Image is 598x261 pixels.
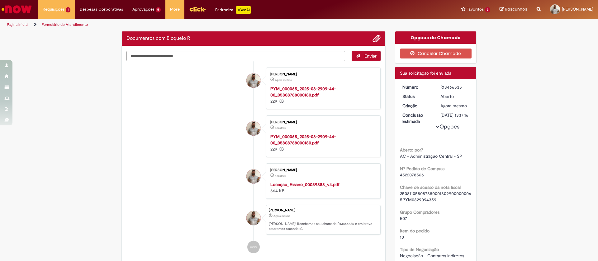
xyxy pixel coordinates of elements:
dt: Número [398,84,436,90]
div: [PERSON_NAME] [270,120,374,124]
div: [PERSON_NAME] [270,72,374,76]
h2: Documentos com Bloqueio R Histórico de tíquete [126,36,190,41]
div: [PERSON_NAME] [270,168,374,172]
div: 229 KB [270,86,374,104]
ul: Trilhas de página [5,19,394,30]
dt: Status [398,93,436,100]
span: 10 [400,234,404,240]
span: Requisições [43,6,64,12]
span: Agora mesmo [440,103,467,109]
span: 2 [485,7,490,12]
span: [PERSON_NAME] [562,7,593,12]
time: 01/09/2025 09:17:12 [273,214,290,218]
a: PYM_000065_2025-08-2909-44-00_05808788000180.pdf [270,86,336,98]
img: ServiceNow [1,3,33,16]
button: Adicionar anexos [373,35,381,43]
span: Agora mesmo [273,214,290,218]
span: Negociação - Contratos Indiretos [400,253,464,259]
a: Página inicial [7,22,28,27]
span: Aprovações [132,6,154,12]
span: 4m atrás [275,174,286,178]
span: B07 [400,216,407,221]
textarea: Digite sua mensagem aqui... [126,51,345,61]
b: Chave de acesso da nota fiscal [400,184,461,190]
p: [PERSON_NAME]! Recebemos seu chamado R13466535 e em breve estaremos atuando. [269,221,377,231]
b: Item do pedido [400,228,430,234]
a: PYM_000065_2025-08-2909-44-00_05808788000180.pdf [270,134,336,146]
div: Caio Silva Poitena [246,73,261,88]
span: 4m atrás [275,126,286,130]
a: Formulário de Atendimento [42,22,88,27]
span: Sua solicitação foi enviada [400,70,451,76]
span: AC - Administração Central - SP [400,153,462,159]
span: 1 [66,7,70,12]
span: Agora mesmo [275,78,292,82]
b: Aberto por? [400,147,423,153]
div: 229 KB [270,133,374,152]
img: click_logo_yellow_360x200.png [189,4,206,14]
div: Caio Silva Poitena [246,121,261,136]
div: 01/09/2025 09:17:12 [440,103,469,109]
b: Tipo de Negociação [400,247,439,252]
span: 2508110580878800018099000000065PYM0829094359 [400,191,471,203]
span: 5 [156,7,161,12]
dt: Conclusão Estimada [398,112,436,124]
div: Aberto [440,93,469,100]
button: Enviar [352,51,381,61]
time: 01/09/2025 09:13:14 [275,174,286,178]
a: Locaçao_Fasano_00039888_v4.pdf [270,182,339,187]
button: Cancelar Chamado [400,49,472,58]
dt: Criação [398,103,436,109]
time: 01/09/2025 09:13:41 [275,126,286,130]
span: 4522078566 [400,172,424,178]
div: Caio Silva Poitena [246,169,261,184]
div: R13466535 [440,84,469,90]
div: [DATE] 13:17:16 [440,112,469,118]
li: Caio Silva Poitena [126,205,381,235]
span: Rascunhos [505,6,527,12]
div: Caio Silva Poitena [246,211,261,225]
a: Rascunhos [500,7,527,12]
div: Opções do Chamado [395,31,477,44]
div: 664 KB [270,181,374,194]
span: Favoritos [467,6,484,12]
span: Despesas Corporativas [80,6,123,12]
span: More [170,6,180,12]
p: +GenAi [236,6,251,14]
span: Enviar [364,53,377,59]
b: Grupo Compradores [400,209,439,215]
div: [PERSON_NAME] [269,208,377,212]
b: Nº Pedido de Compras [400,166,444,171]
div: Padroniza [215,6,251,14]
time: 01/09/2025 09:17:12 [440,103,467,109]
ul: Histórico de tíquete [126,61,381,260]
time: 01/09/2025 09:17:05 [275,78,292,82]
